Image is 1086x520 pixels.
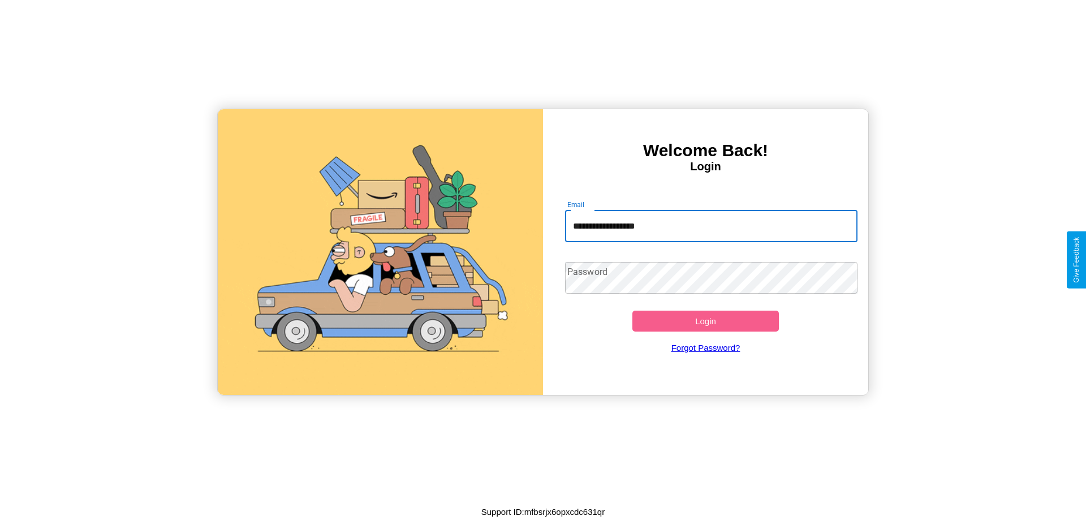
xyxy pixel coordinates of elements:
[559,332,852,364] a: Forgot Password?
[632,311,779,332] button: Login
[1072,237,1080,283] div: Give Feedback
[218,109,543,395] img: gif
[481,504,605,519] p: Support ID: mfbsrjx6opxcdc631qr
[567,200,585,209] label: Email
[543,160,868,173] h4: Login
[543,141,868,160] h3: Welcome Back!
